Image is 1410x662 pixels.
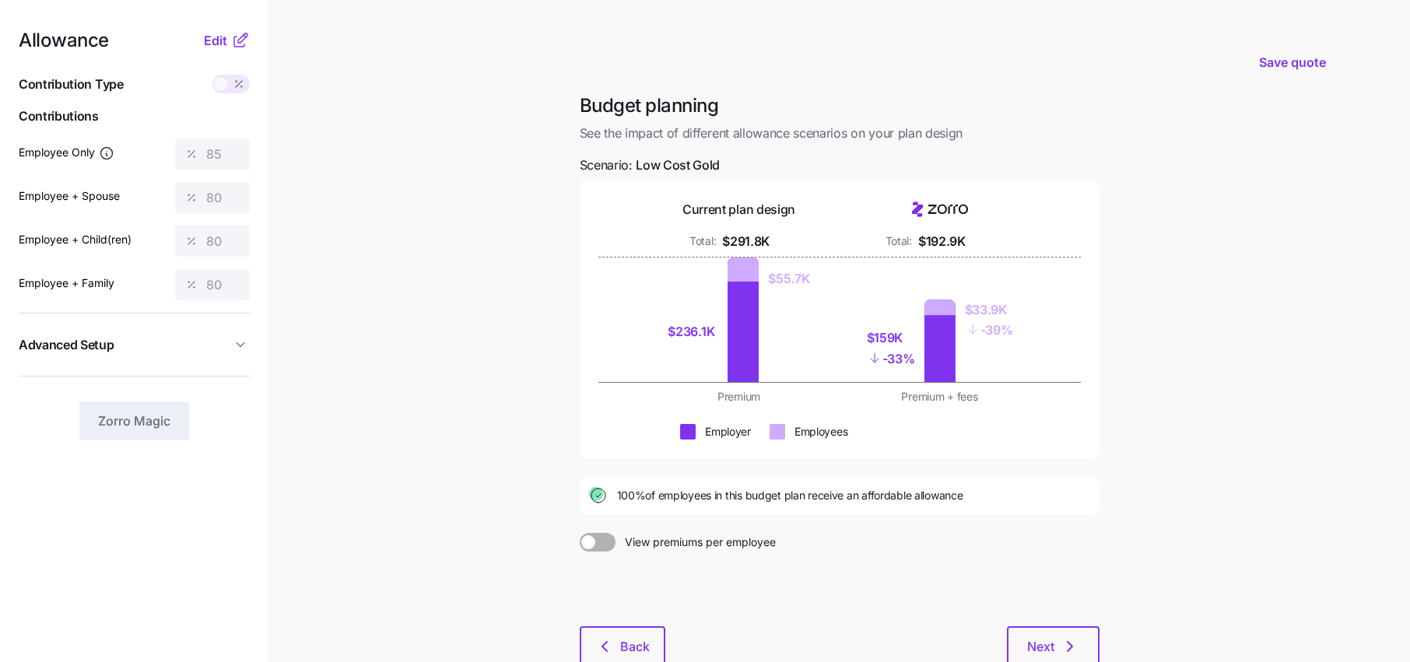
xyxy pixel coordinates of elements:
div: - 39% [965,319,1013,340]
span: Next [1027,637,1054,656]
span: Low Cost Gold [636,156,720,175]
span: See the impact of different allowance scenarios on your plan design [580,124,1100,143]
button: Save quote [1247,40,1338,84]
span: Advanced Setup [19,335,114,355]
h1: Budget planning [580,93,1100,117]
span: Allowance [19,31,109,50]
button: Advanced Setup [19,326,250,364]
div: Employees [794,424,847,440]
span: Scenario: [580,156,721,175]
span: Contributions [19,107,250,126]
div: $159K [867,328,915,348]
div: $55.7K [768,269,809,289]
span: 100% of employees in this budget plan receive an affordable allowance [617,488,963,503]
span: Edit [204,31,227,50]
span: Zorro Magic [98,412,170,430]
label: Employee + Family [19,275,114,292]
div: Premium + fees [849,389,1031,405]
button: Edit [204,31,231,50]
label: Employee Only [19,144,114,161]
div: $33.9K [965,300,1013,320]
span: View premiums per employee [616,533,776,552]
button: Zorro Magic [79,401,189,440]
div: - 33% [867,348,915,369]
span: Save quote [1259,53,1326,72]
div: $236.1K [668,322,718,342]
div: Current plan design [682,200,795,219]
span: Back [620,637,650,656]
span: Contribution Type [19,75,124,94]
div: Total: [886,233,912,249]
label: Employee + Child(ren) [19,231,132,248]
div: $192.9K [918,232,966,251]
div: Employer [705,424,751,440]
div: Premium [648,389,830,405]
div: Total: [689,233,716,249]
div: $291.8K [722,232,770,251]
label: Employee + Spouse [19,187,120,205]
